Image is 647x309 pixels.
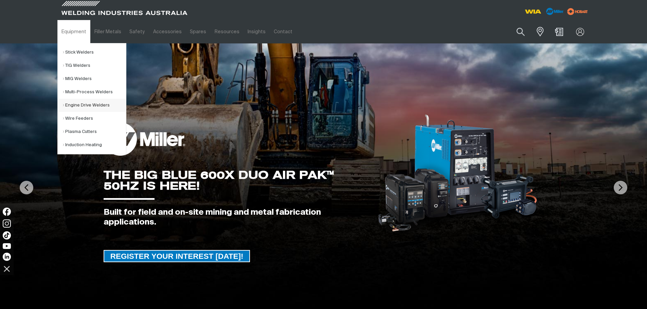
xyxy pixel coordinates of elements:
a: Equipment [57,20,90,43]
a: Accessories [149,20,186,43]
a: Shopping cart (0 product(s)) [554,28,564,36]
img: Facebook [3,208,11,216]
a: Multi-Process Welders [63,85,126,99]
img: TikTok [3,231,11,239]
div: THE BIG BLUE 600X DUO AIR PAK™ 50HZ IS HERE! [104,170,367,192]
a: Stick Welders [63,46,126,59]
img: YouTube [3,243,11,249]
div: Built for field and on-site mining and metal fabrication applications. [104,208,367,227]
a: Plasma Cutters [63,125,126,138]
a: Safety [125,20,149,43]
img: NextArrow [614,181,627,194]
a: Spares [186,20,210,43]
img: PrevArrow [20,181,33,194]
a: Wire Feeders [63,112,126,125]
a: Resources [210,20,243,43]
img: Instagram [3,219,11,228]
img: LinkedIn [3,253,11,261]
img: miller [565,6,590,17]
a: REGISTER YOUR INTEREST TODAY! [104,250,250,263]
nav: Main [57,20,457,43]
a: Filler Metals [90,20,125,43]
input: Product name or item number... [501,24,532,40]
ul: Equipment Submenu [57,43,126,154]
img: hide socials [1,263,13,274]
span: REGISTER YOUR INTEREST [DATE]! [104,250,250,263]
a: Contact [270,20,296,43]
a: Induction Heating [63,138,126,152]
a: Engine Drive Welders [63,99,126,112]
a: MIG Welders [63,72,126,85]
a: Insights [244,20,270,43]
button: Search products [509,24,532,40]
a: TIG Welders [63,59,126,72]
